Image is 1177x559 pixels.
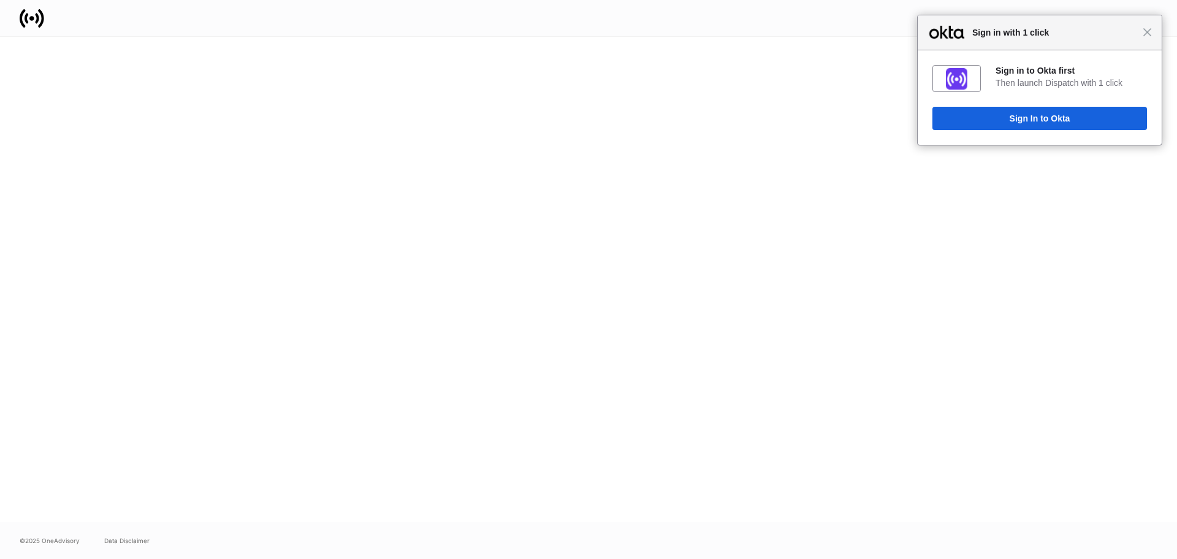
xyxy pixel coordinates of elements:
[932,107,1147,130] button: Sign In to Okta
[946,68,967,90] img: fs018ep249ihOdyJk358
[20,536,80,546] span: © 2025 OneAdvisory
[996,65,1147,76] div: Sign in to Okta first
[996,77,1147,88] div: Then launch Dispatch with 1 click
[104,536,150,546] a: Data Disclaimer
[966,25,1143,40] span: Sign in with 1 click
[1143,28,1152,37] span: Close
